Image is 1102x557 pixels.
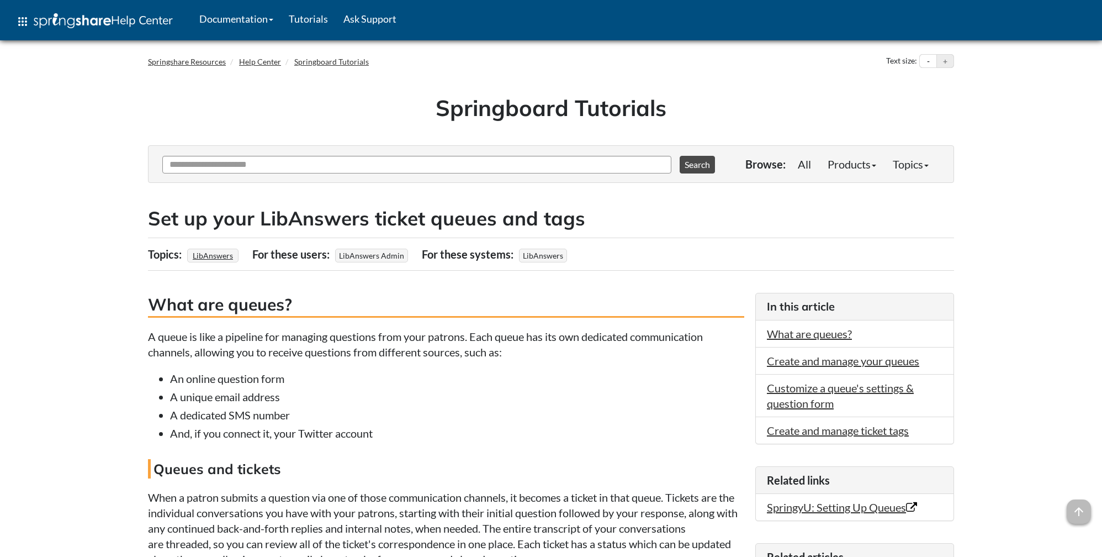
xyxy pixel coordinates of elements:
a: Help Center [239,57,281,66]
a: arrow_upward [1067,501,1091,514]
span: apps [16,15,29,28]
a: Create and manage your queues [767,354,919,367]
span: LibAnswers [519,249,567,262]
h1: Springboard Tutorials [156,92,946,123]
h4: Queues and tickets [148,459,744,479]
button: Search [680,156,715,174]
button: Increase text size [937,55,953,68]
a: Tutorials [281,5,336,33]
h3: In this article [767,299,942,314]
a: Springboard Tutorials [294,57,369,66]
a: Springshare Resources [148,57,226,66]
a: LibAnswers [191,248,235,264]
button: Decrease text size [920,55,936,68]
a: What are queues? [767,327,852,340]
a: All [790,153,819,175]
span: arrow_upward [1067,500,1091,524]
a: Products [819,153,884,175]
li: And, if you connect it, your Twitter account [170,425,744,441]
li: A unique email address [170,389,744,404]
img: Springshare [34,13,111,28]
a: Ask Support [336,5,404,33]
p: Browse: [745,156,786,172]
a: Customize a queue's settings & question form [767,381,914,410]
li: A dedicated SMS number [170,407,744,423]
a: apps Help Center [8,5,181,38]
a: Create and manage ticket tags [767,424,909,437]
span: LibAnswers Admin [335,249,408,262]
h2: Set up your LibAnswers ticket queues and tags [148,205,954,232]
div: Topics: [148,244,184,265]
span: Related links [767,474,830,487]
div: For these systems: [422,244,516,265]
a: SpringyU: Setting Up Queues [767,501,917,514]
div: Text size: [884,54,919,69]
div: For these users: [252,244,332,265]
li: An online question form [170,371,744,386]
a: Topics [884,153,937,175]
p: A queue is like a pipeline for managing questions from your patrons. Each queue has its own dedic... [148,329,744,360]
span: Help Center [111,13,173,27]
h3: What are queues? [148,293,744,318]
a: Documentation [192,5,281,33]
